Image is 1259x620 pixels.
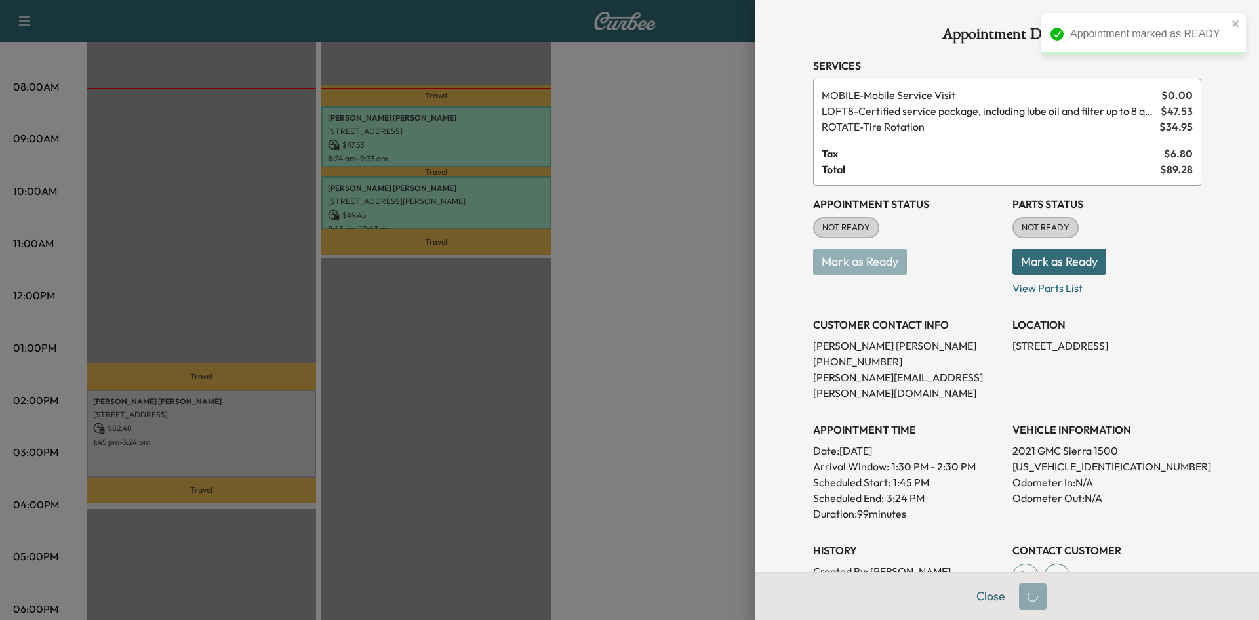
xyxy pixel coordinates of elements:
span: $ 0.00 [1161,87,1193,103]
span: Total [822,161,1160,177]
p: Duration: 99 minutes [813,506,1002,522]
p: [PHONE_NUMBER] [813,354,1002,369]
p: 2021 GMC Sierra 1500 [1012,443,1201,459]
span: $ 89.28 [1160,161,1193,177]
p: [STREET_ADDRESS] [1012,338,1201,354]
div: Appointment marked as READY [1070,26,1228,42]
p: 1:45 PM [893,474,929,490]
h3: Services [813,58,1201,73]
p: View Parts List [1012,275,1201,296]
p: [PERSON_NAME] [PERSON_NAME] [813,338,1002,354]
p: Created By : [PERSON_NAME] [813,564,1002,579]
button: Mark as Ready [1012,249,1106,275]
h1: Appointment Details [813,26,1201,47]
span: $ 6.80 [1164,146,1193,161]
p: [US_VEHICLE_IDENTIFICATION_NUMBER] [1012,459,1201,474]
p: 3:24 PM [887,490,925,506]
span: Tire Rotation [822,119,1154,134]
h3: CONTACT CUSTOMER [1012,543,1201,558]
span: $ 47.53 [1161,103,1193,119]
span: NOT READY [814,221,878,234]
span: NOT READY [1014,221,1077,234]
h3: CUSTOMER CONTACT INFO [813,317,1002,333]
span: Mobile Service Visit [822,87,1156,103]
h3: APPOINTMENT TIME [813,422,1002,438]
button: Close [968,583,1014,610]
p: Arrival Window: [813,459,1002,474]
span: Tax [822,146,1164,161]
button: close [1231,18,1241,29]
p: Date: [DATE] [813,443,1002,459]
h3: LOCATION [1012,317,1201,333]
span: $ 34.95 [1159,119,1193,134]
p: Scheduled Start: [813,474,890,490]
p: Scheduled End: [813,490,884,506]
span: 1:30 PM - 2:30 PM [892,459,976,474]
p: Odometer Out: N/A [1012,490,1201,506]
p: [PERSON_NAME][EMAIL_ADDRESS][PERSON_NAME][DOMAIN_NAME] [813,369,1002,401]
span: Certified service package, including lube oil and filter up to 8 quarts, tire rotation. [822,103,1155,119]
p: Odometer In: N/A [1012,474,1201,490]
h3: History [813,543,1002,558]
h3: VEHICLE INFORMATION [1012,422,1201,438]
h3: Appointment Status [813,196,1002,212]
h3: Parts Status [1012,196,1201,212]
